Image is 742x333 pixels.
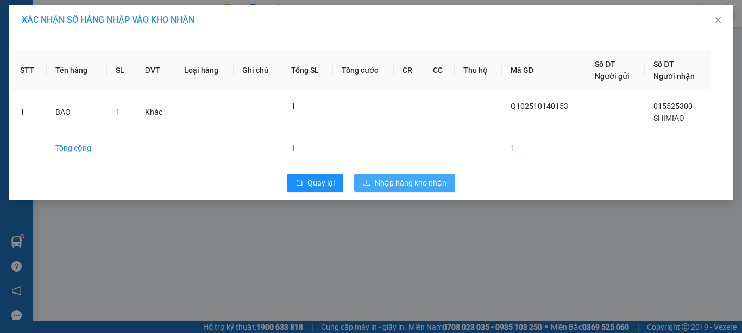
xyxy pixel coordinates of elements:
th: Tổng SL [282,50,333,91]
th: Tên hàng [47,50,106,91]
th: Ghi chú [234,50,282,91]
button: rollbackQuay lại [287,174,343,192]
td: BAO [47,91,106,133]
button: downloadNhập hàng kho nhận [354,174,455,192]
span: Nhập hàng kho nhận [375,177,447,189]
th: Tổng cước [333,50,393,91]
span: 1 [116,108,120,116]
th: Loại hàng [175,50,234,91]
span: download [363,179,370,188]
th: Mã GD [502,50,586,91]
span: 015525300 [653,102,693,110]
span: close [714,16,722,24]
td: 1 [11,91,47,133]
th: CR [394,50,424,91]
span: Số ĐT [653,60,674,69]
span: Người nhận [653,72,695,81]
td: Tổng cộng [47,133,106,163]
th: Thu hộ [455,50,502,91]
span: Số ĐT [595,60,615,69]
th: CC [424,50,455,91]
span: Người gửi [595,72,630,81]
span: XÁC NHẬN SỐ HÀNG NHẬP VÀO KHO NHẬN [22,15,194,25]
th: SL [107,50,136,91]
span: Q102510140153 [511,102,568,110]
span: Quay lại [307,177,335,189]
button: Close [703,5,733,36]
span: rollback [295,179,303,188]
td: 1 [282,133,333,163]
th: STT [11,50,47,91]
th: ĐVT [136,50,175,91]
span: 1 [291,102,295,110]
td: 1 [502,133,586,163]
td: Khác [136,91,175,133]
span: SHIMIAO [653,114,684,122]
